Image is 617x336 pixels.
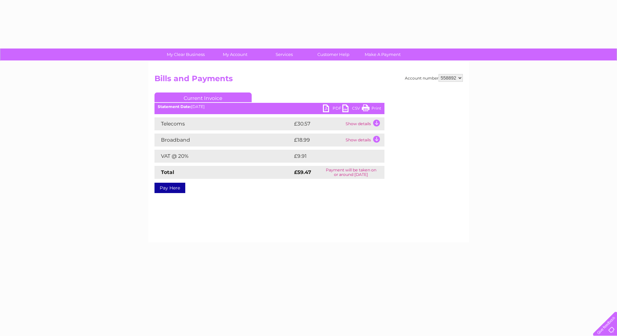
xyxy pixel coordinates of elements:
[257,49,311,60] a: Services
[208,49,262,60] a: My Account
[344,134,384,146] td: Show details
[154,150,292,163] td: VAT @ 20%
[292,134,344,146] td: £18.99
[344,117,384,130] td: Show details
[342,104,362,114] a: CSV
[405,74,463,82] div: Account number
[161,169,174,175] strong: Total
[154,183,185,193] a: Pay Here
[154,117,292,130] td: Telecoms
[154,104,384,109] div: [DATE]
[294,169,311,175] strong: £59.47
[356,49,409,60] a: Make A Payment
[318,166,384,179] td: Payment will be taken on or around [DATE]
[159,49,212,60] a: My Clear Business
[154,92,252,102] a: Current Invoice
[362,104,381,114] a: Print
[292,117,344,130] td: £30.57
[158,104,191,109] b: Statement Date:
[292,150,369,163] td: £9.91
[323,104,342,114] a: PDF
[154,74,463,86] h2: Bills and Payments
[154,134,292,146] td: Broadband
[307,49,360,60] a: Customer Help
